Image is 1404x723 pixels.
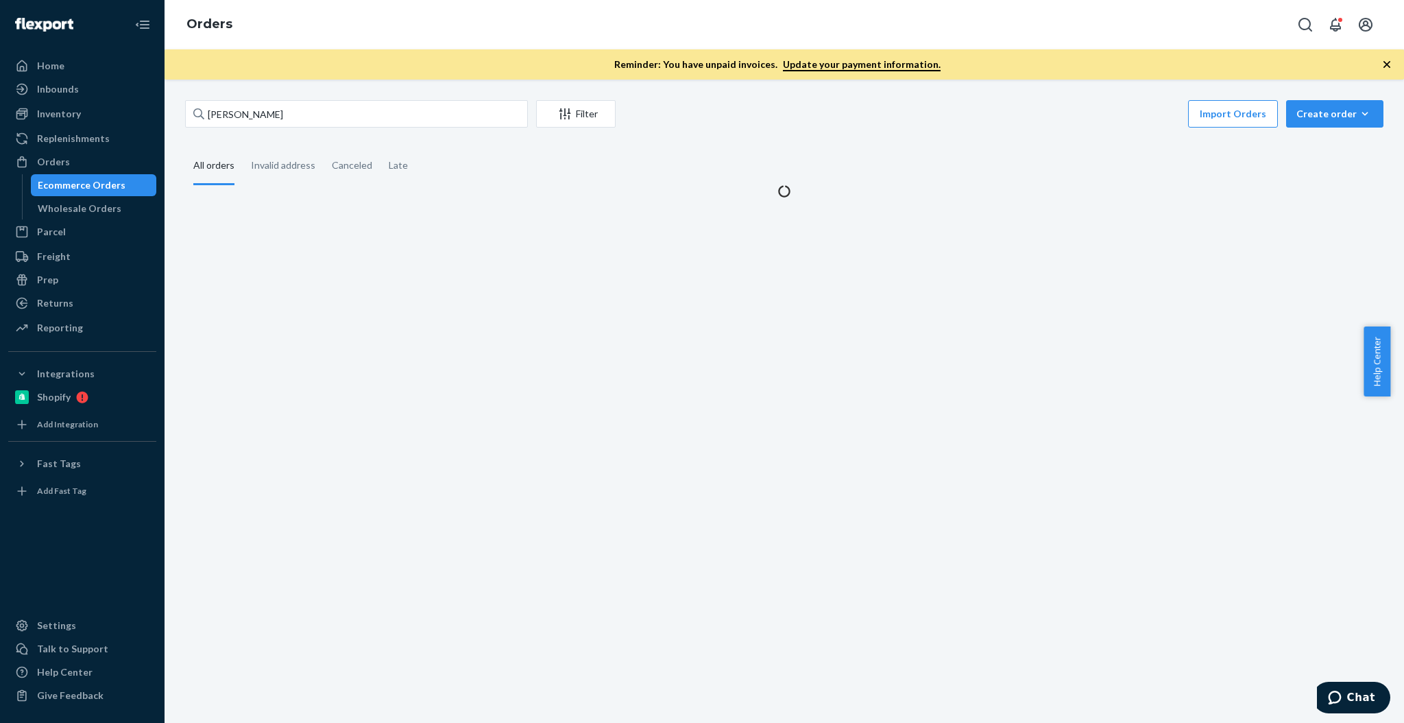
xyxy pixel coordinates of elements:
[251,147,315,183] div: Invalid address
[8,292,156,314] a: Returns
[8,269,156,291] a: Prep
[536,100,616,128] button: Filter
[37,665,93,679] div: Help Center
[389,147,408,183] div: Late
[37,132,110,145] div: Replenishments
[15,18,73,32] img: Flexport logo
[1352,11,1379,38] button: Open account menu
[37,367,95,381] div: Integrations
[193,147,234,185] div: All orders
[37,321,83,335] div: Reporting
[537,107,615,121] div: Filter
[8,386,156,408] a: Shopify
[8,480,156,502] a: Add Fast Tag
[37,457,81,471] div: Fast Tags
[37,250,71,263] div: Freight
[1317,682,1390,716] iframe: Opens a widget where you can chat to one of our agents
[8,103,156,125] a: Inventory
[37,619,76,632] div: Settings
[1296,107,1373,121] div: Create order
[37,59,64,73] div: Home
[175,5,243,45] ol: breadcrumbs
[8,453,156,475] button: Fast Tags
[8,55,156,77] a: Home
[37,642,108,656] div: Talk to Support
[8,363,156,385] button: Integrations
[37,390,71,404] div: Shopify
[8,151,156,173] a: Orders
[31,174,157,196] a: Ecommerce Orders
[1286,100,1383,128] button: Create order
[185,100,528,128] input: Search orders
[8,317,156,339] a: Reporting
[37,155,70,169] div: Orders
[1364,327,1390,396] button: Help Center
[8,128,156,150] a: Replenishments
[332,147,372,183] div: Canceled
[38,178,125,192] div: Ecommerce Orders
[37,689,104,702] div: Give Feedback
[31,198,157,220] a: Wholesale Orders
[8,414,156,436] a: Add Integration
[37,418,98,430] div: Add Integration
[8,221,156,243] a: Parcel
[37,82,79,96] div: Inbounds
[614,58,941,71] p: Reminder: You have unpaid invoices.
[37,273,58,287] div: Prep
[1188,100,1278,128] button: Import Orders
[186,16,232,32] a: Orders
[8,78,156,100] a: Inbounds
[783,58,941,71] a: Update your payment information.
[38,202,121,215] div: Wholesale Orders
[8,638,156,660] button: Talk to Support
[1322,11,1349,38] button: Open notifications
[129,11,156,38] button: Close Navigation
[8,615,156,637] a: Settings
[8,246,156,268] a: Freight
[8,685,156,707] button: Give Feedback
[37,107,81,121] div: Inventory
[37,296,73,310] div: Returns
[37,485,86,497] div: Add Fast Tag
[8,661,156,683] a: Help Center
[37,225,66,239] div: Parcel
[1292,11,1319,38] button: Open Search Box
